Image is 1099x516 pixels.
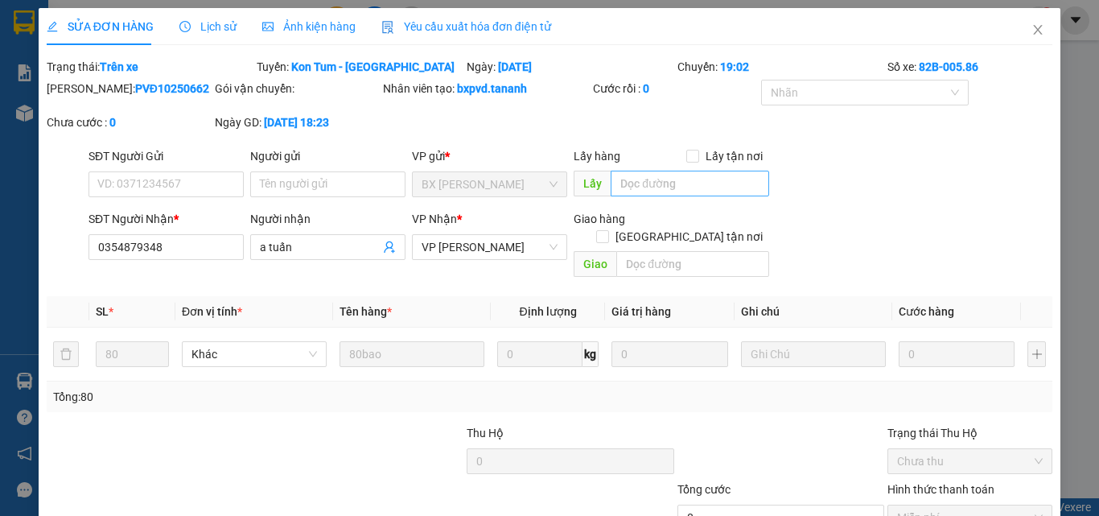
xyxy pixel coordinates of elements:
[897,449,1043,473] span: Chưa thu
[215,80,380,97] div: Gói vận chuyển:
[422,235,558,259] span: VP Thành Thái
[422,172,558,196] span: BX Phạm Văn Đồng
[609,228,769,246] span: [GEOGRAPHIC_DATA] tận nơi
[616,251,769,277] input: Dọc đường
[179,21,191,32] span: clock-circle
[47,114,212,131] div: Chưa cước :
[88,147,244,165] div: SĐT Người Gửi
[498,60,532,73] b: [DATE]
[574,213,625,225] span: Giao hàng
[676,58,886,76] div: Chuyến:
[45,58,255,76] div: Trạng thái:
[191,342,317,366] span: Khác
[88,210,244,228] div: SĐT Người Nhận
[574,171,611,196] span: Lấy
[381,21,394,34] img: icon
[886,58,1054,76] div: Số xe:
[1031,23,1044,36] span: close
[643,82,649,95] b: 0
[611,171,769,196] input: Dọc đường
[383,241,396,254] span: user-add
[47,80,212,97] div: [PERSON_NAME]:
[255,58,465,76] div: Tuyến:
[215,114,380,131] div: Ngày GD:
[47,20,154,33] span: SỬA ĐƠN HÀNG
[519,305,576,318] span: Định lượng
[53,388,426,406] div: Tổng: 80
[574,251,616,277] span: Giao
[887,483,994,496] label: Hình thức thanh toán
[262,20,356,33] span: Ảnh kiện hàng
[899,341,1015,367] input: 0
[340,341,484,367] input: VD: Bàn, Ghế
[412,213,457,225] span: VP Nhận
[135,82,209,95] b: PVĐ10250662
[182,305,242,318] span: Đơn vị tính
[100,60,138,73] b: Trên xe
[699,147,769,165] span: Lấy tận nơi
[1027,341,1046,367] button: plus
[887,424,1052,442] div: Trạng thái Thu Hộ
[262,21,274,32] span: picture
[467,427,504,440] span: Thu Hộ
[381,20,551,33] span: Yêu cầu xuất hóa đơn điện tử
[1015,8,1060,53] button: Close
[899,305,954,318] span: Cước hàng
[250,147,405,165] div: Người gửi
[465,58,675,76] div: Ngày:
[47,21,58,32] span: edit
[919,60,978,73] b: 82B-005.86
[735,296,892,328] th: Ghi chú
[582,341,599,367] span: kg
[457,82,527,95] b: bxpvd.tananh
[340,305,392,318] span: Tên hàng
[53,341,79,367] button: delete
[611,341,727,367] input: 0
[741,341,886,367] input: Ghi Chú
[179,20,237,33] span: Lịch sử
[412,147,567,165] div: VP gửi
[383,80,590,97] div: Nhân viên tạo:
[250,210,405,228] div: Người nhận
[109,116,116,129] b: 0
[574,150,620,163] span: Lấy hàng
[291,60,455,73] b: Kon Tum - [GEOGRAPHIC_DATA]
[96,305,109,318] span: SL
[264,116,329,129] b: [DATE] 18:23
[720,60,749,73] b: 19:02
[593,80,758,97] div: Cước rồi :
[611,305,671,318] span: Giá trị hàng
[677,483,731,496] span: Tổng cước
